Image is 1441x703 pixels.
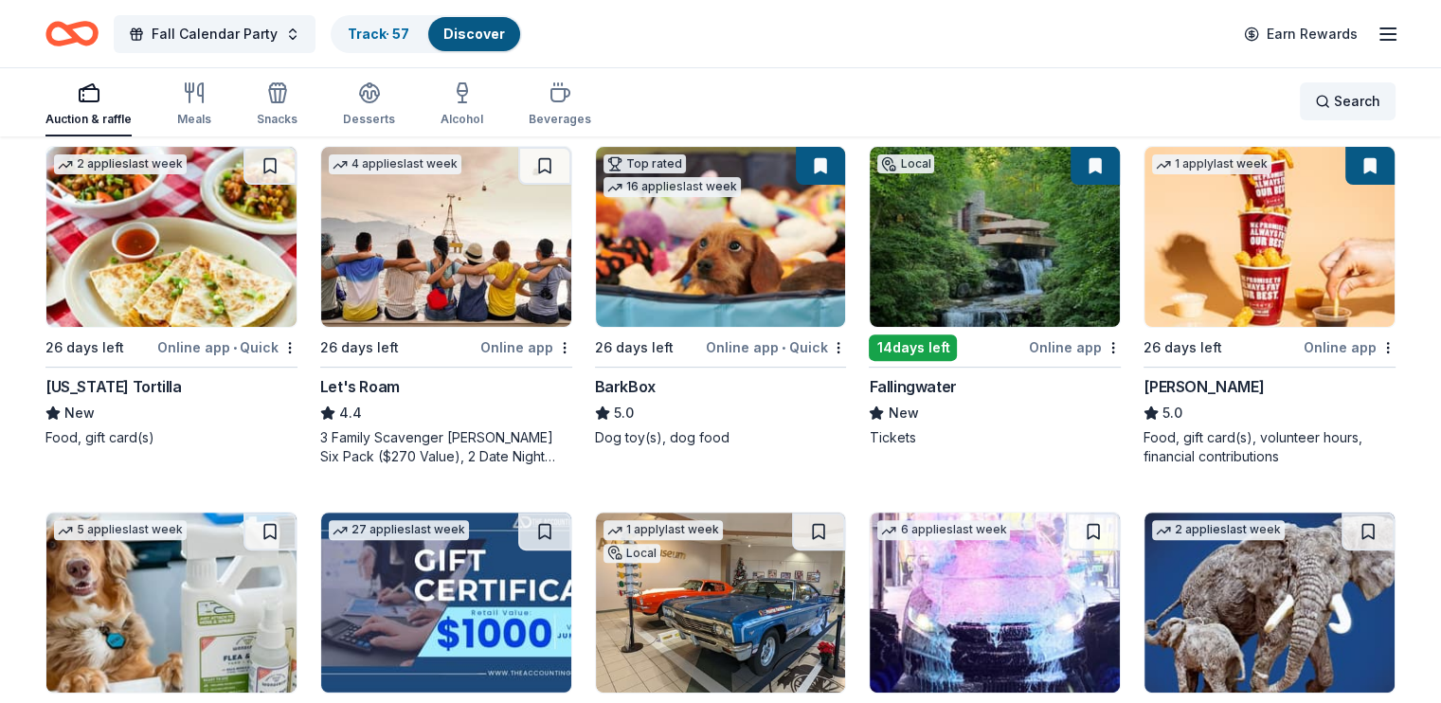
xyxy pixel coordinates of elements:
div: [US_STATE] Tortilla [45,375,181,398]
div: 26 days left [45,336,124,359]
a: Image for FallingwaterLocal14days leftOnline appFallingwaterNewTickets [869,146,1121,447]
button: Track· 57Discover [331,15,522,53]
div: Top rated [603,154,686,173]
a: Image for Sheetz1 applylast week26 days leftOnline app[PERSON_NAME]5.0Food, gift card(s), volunte... [1144,146,1396,466]
span: Fall Calendar Party [152,23,278,45]
div: Online app [1304,335,1396,359]
div: 27 applies last week [329,520,469,540]
a: Image for California Tortilla2 applieslast week26 days leftOnline app•Quick[US_STATE] TortillaNew... [45,146,297,447]
span: 5.0 [614,402,634,424]
div: Dog toy(s), dog food [595,428,847,447]
div: 2 applies last week [1152,520,1285,540]
div: 3 Family Scavenger [PERSON_NAME] Six Pack ($270 Value), 2 Date Night Scavenger [PERSON_NAME] Two ... [320,428,572,466]
img: Image for California Tortilla [46,147,297,327]
span: New [888,402,918,424]
div: BarkBox [595,375,656,398]
div: 26 days left [1144,336,1222,359]
button: Meals [177,74,211,136]
div: Alcohol [441,112,483,127]
div: 14 days left [869,334,957,361]
div: Online app Quick [706,335,846,359]
button: Fall Calendar Party [114,15,315,53]
div: Beverages [529,112,591,127]
span: • [782,340,785,355]
button: Auction & raffle [45,74,132,136]
div: Online app Quick [157,335,297,359]
span: 4.4 [339,402,362,424]
div: Online app [480,335,572,359]
img: Image for Sheetz [1144,147,1395,327]
img: Image for Foundation Michelangelo [1144,513,1395,693]
div: Fallingwater [869,375,956,398]
span: Search [1334,90,1380,113]
div: 6 applies last week [877,520,1010,540]
div: [PERSON_NAME] [1144,375,1264,398]
a: Home [45,11,99,56]
div: Meals [177,112,211,127]
div: 26 days left [595,336,674,359]
button: Desserts [343,74,395,136]
div: 4 applies last week [329,154,461,174]
div: Local [877,154,934,173]
div: Auction & raffle [45,112,132,127]
div: 16 applies last week [603,177,741,197]
div: 2 applies last week [54,154,187,174]
img: Image for Wondercide [46,513,297,693]
div: Snacks [257,112,297,127]
span: • [233,340,237,355]
div: 5 applies last week [54,520,187,540]
div: 1 apply last week [603,520,723,540]
button: Search [1300,82,1396,120]
button: Beverages [529,74,591,136]
div: 1 apply last week [1152,154,1271,174]
div: Local [603,544,660,563]
a: Discover [443,26,505,42]
a: Earn Rewards [1233,17,1369,51]
img: Image for Fallingwater [870,147,1120,327]
a: Track· 57 [348,26,409,42]
div: Food, gift card(s), volunteer hours, financial contributions [1144,428,1396,466]
div: Tickets [869,428,1121,447]
div: Online app [1029,335,1121,359]
img: Image for Tidal Wave Auto Spa [870,513,1120,693]
span: New [64,402,95,424]
div: Let's Roam [320,375,400,398]
img: Image for Let's Roam [321,147,571,327]
span: 5.0 [1162,402,1182,424]
div: Desserts [343,112,395,127]
img: Image for The Accounting Doctor [321,513,571,693]
img: Image for AACA Museum [596,513,846,693]
a: Image for BarkBoxTop rated16 applieslast week26 days leftOnline app•QuickBarkBox5.0Dog toy(s), do... [595,146,847,447]
button: Alcohol [441,74,483,136]
button: Snacks [257,74,297,136]
div: Food, gift card(s) [45,428,297,447]
div: 26 days left [320,336,399,359]
a: Image for Let's Roam4 applieslast week26 days leftOnline appLet's Roam4.43 Family Scavenger [PERS... [320,146,572,466]
img: Image for BarkBox [596,147,846,327]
